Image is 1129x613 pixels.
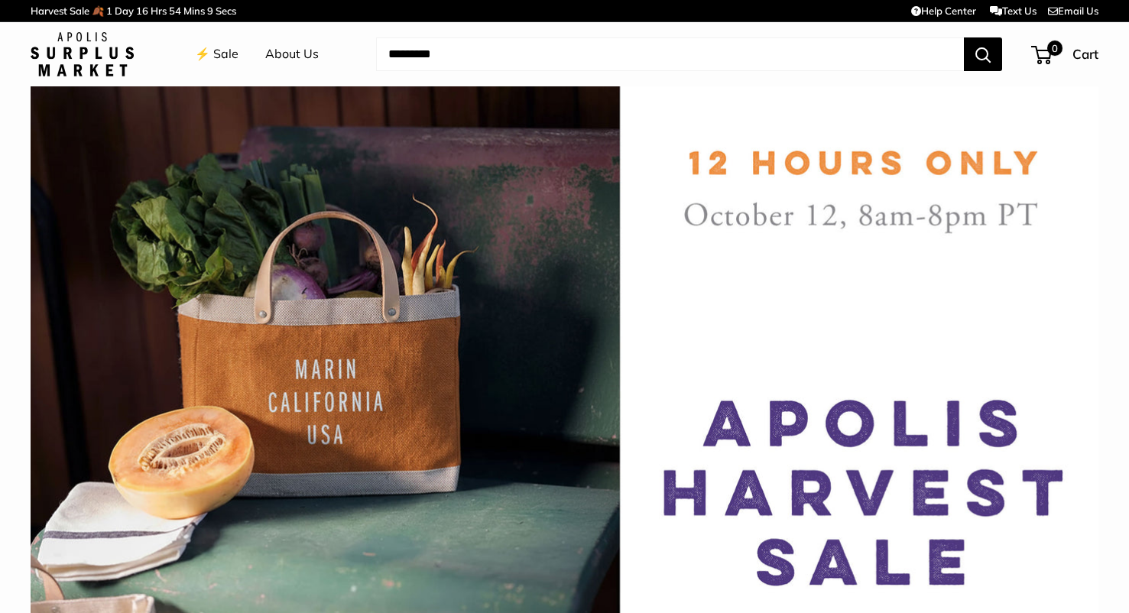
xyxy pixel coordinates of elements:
[216,5,236,17] span: Secs
[911,5,976,17] a: Help Center
[136,5,148,17] span: 16
[106,5,112,17] span: 1
[151,5,167,17] span: Hrs
[115,5,134,17] span: Day
[1033,42,1098,66] a: 0 Cart
[1072,46,1098,62] span: Cart
[1047,41,1062,56] span: 0
[265,43,319,66] a: About Us
[183,5,205,17] span: Mins
[964,37,1002,71] button: Search
[376,37,964,71] input: Search...
[207,5,213,17] span: 9
[1048,5,1098,17] a: Email Us
[31,32,134,76] img: Apolis: Surplus Market
[195,43,238,66] a: ⚡️ Sale
[990,5,1037,17] a: Text Us
[169,5,181,17] span: 54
